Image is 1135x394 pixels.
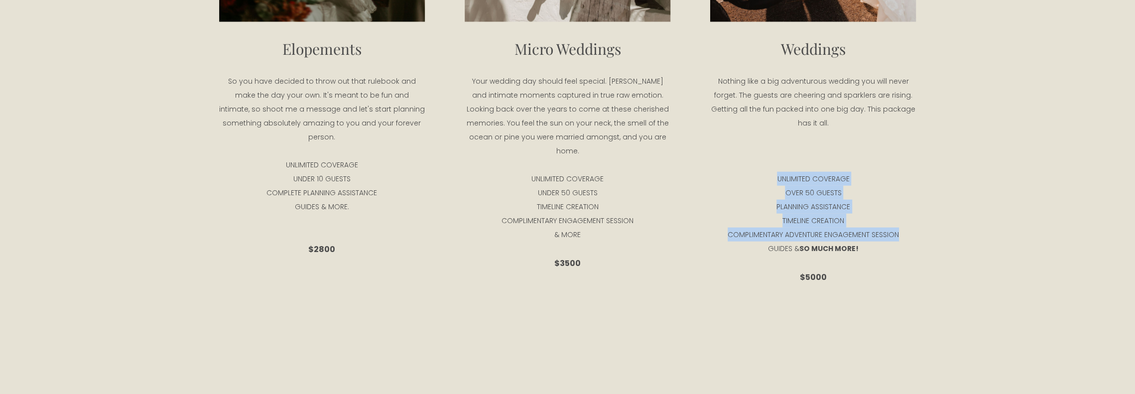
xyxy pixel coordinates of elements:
span: UNDER 50 GUESTS [537,188,597,198]
span: COMPLIMENTARY ENGAGEMENT SESSION [502,216,633,226]
h2: Weddings [710,38,916,60]
strong: $3500 [554,258,581,269]
p: GUIDES & [710,242,916,256]
span: Your wedding day should feel special. [PERSON_NAME] and intimate moments captured in true raw emo... [466,76,670,156]
p: COMPLIMENTARY ADVENTURE ENGAGEMENT SESSION [710,228,916,242]
p: UNLIMITED COVERAGE [710,172,916,186]
p: UNLIMITED COVERAGE [219,158,425,172]
p: GUIDES & MORE. [219,200,425,214]
p: So you have decided to throw out that rulebook and make the day your own. It's meant to be fun an... [219,74,425,144]
span: & MORE [554,230,581,240]
strong: $2800 [308,244,335,255]
h2: Elopements [219,38,425,60]
p: Nothing like a big adventurous wedding you will never forget. The guests are cheering and sparkle... [710,74,916,130]
strong: SO MUCH MORE! [799,244,859,254]
p: PLANNING ASSISTANCE [710,200,916,214]
p: TIMELINE CREATION [710,214,916,228]
span: Micro Weddings [514,39,621,59]
p: UNDER 10 GUESTS [219,172,425,186]
strong: $5000 [800,271,827,283]
p: OVER 50 GUESTS [710,186,916,200]
span: UNLIMITED COVERAGE [531,174,604,184]
span: TIMELINE CREATION [536,202,598,212]
p: COMPLETE PLANNING ASSISTANCE [219,186,425,200]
